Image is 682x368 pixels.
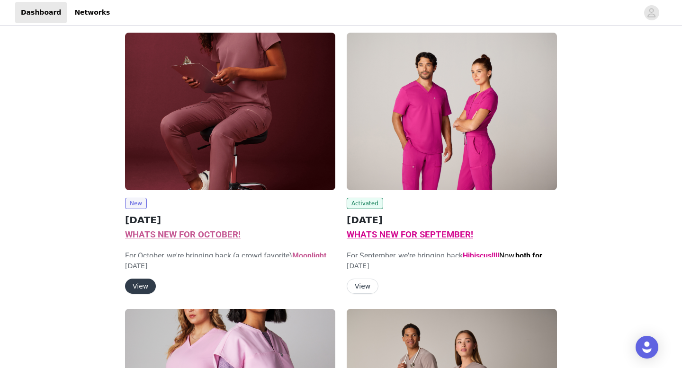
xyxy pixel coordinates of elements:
[347,279,378,294] button: View
[125,279,156,294] button: View
[125,213,335,227] h2: [DATE]
[69,2,116,23] a: Networks
[15,2,67,23] a: Dashboard
[347,33,557,190] img: Fabletics Scrubs
[347,251,551,283] span: For September, we're bringing back
[125,251,332,272] span: For October, we're bringing back (a crowd favorite)
[125,229,241,240] span: WHATS NEW FOR OCTOBER!
[347,283,378,290] a: View
[347,198,383,209] span: Activated
[125,283,156,290] a: View
[636,336,658,359] div: Open Intercom Messenger
[347,262,369,270] span: [DATE]
[125,262,147,270] span: [DATE]
[647,5,656,20] div: avatar
[347,229,473,240] span: WHATS NEW FOR SEPTEMBER!
[463,251,499,260] strong: Hibiscus!!!!
[125,198,147,209] span: New
[347,213,557,227] h2: [DATE]
[125,33,335,190] img: Fabletics Scrubs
